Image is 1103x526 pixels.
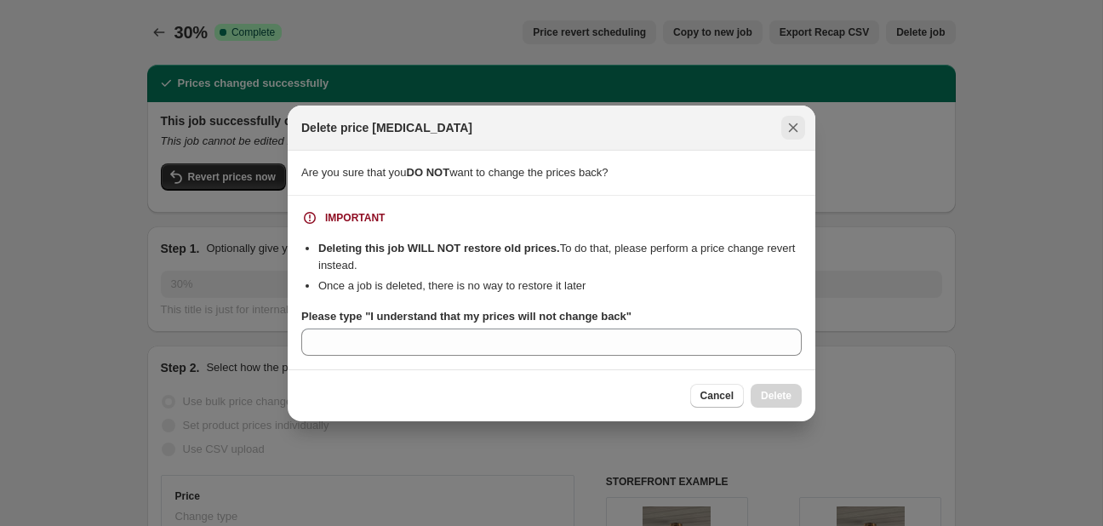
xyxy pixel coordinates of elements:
span: Are you sure that you want to change the prices back? [301,166,609,179]
li: To do that, please perform a price change revert instead. [318,240,802,274]
span: Cancel [700,389,734,403]
div: IMPORTANT [325,211,385,225]
button: Close [781,116,805,140]
b: Deleting this job WILL NOT restore old prices. [318,242,560,254]
li: Once a job is deleted, there is no way to restore it later [318,277,802,294]
h2: Delete price [MEDICAL_DATA] [301,119,472,136]
b: DO NOT [407,166,450,179]
button: Cancel [690,384,744,408]
b: Please type "I understand that my prices will not change back" [301,310,632,323]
